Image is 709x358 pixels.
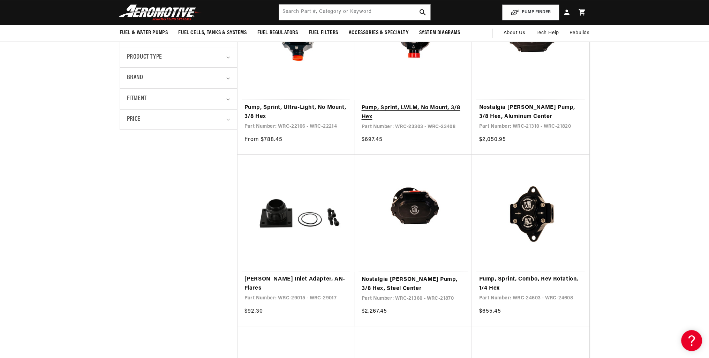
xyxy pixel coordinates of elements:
button: search button [415,5,430,20]
button: PUMP FINDER [502,5,559,20]
span: Rebuilds [570,29,590,37]
span: Price [127,115,141,124]
input: Search by Part Number, Category or Keyword [279,5,430,20]
span: Fuel Regulators [257,29,298,37]
summary: Rebuilds [564,25,595,42]
a: Pump, Sprint, Combo, Rev Rotation, 1/4 Hex [479,275,582,293]
summary: Fitment (0 selected) [127,89,230,109]
a: Pump, Sprint, Ultra-Light, No Mount, 3/8 Hex [244,103,348,121]
summary: Fuel & Water Pumps [114,25,173,41]
summary: Price [127,110,230,129]
summary: Fuel Regulators [252,25,303,41]
span: Brand [127,73,143,83]
span: Fuel & Water Pumps [120,29,168,37]
a: Nostalgia [PERSON_NAME] Pump, 3/8 Hex, Steel Center [361,275,465,293]
span: Product type [127,52,162,62]
span: Fitment [127,94,147,104]
summary: Fuel Filters [303,25,344,41]
summary: Brand (0 selected) [127,68,230,88]
span: Fuel Cells, Tanks & Systems [178,29,247,37]
summary: Tech Help [530,25,564,42]
span: System Diagrams [419,29,460,37]
a: [PERSON_NAME] Inlet Adapter, AN- Flares [244,275,348,293]
a: Nostalgia [PERSON_NAME] Pump, 3/8 Hex, Aluminum Center [479,103,582,121]
span: About Us [503,30,525,36]
summary: Fuel Cells, Tanks & Systems [173,25,252,41]
a: About Us [498,25,530,42]
img: Aeromotive [117,4,204,21]
summary: Accessories & Specialty [344,25,414,41]
summary: Product type (0 selected) [127,47,230,68]
span: Fuel Filters [309,29,338,37]
span: Accessories & Specialty [349,29,409,37]
span: Tech Help [536,29,559,37]
summary: System Diagrams [414,25,466,41]
a: Pump, Sprint, LWLM, No Mount, 3/8 Hex [361,104,465,121]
